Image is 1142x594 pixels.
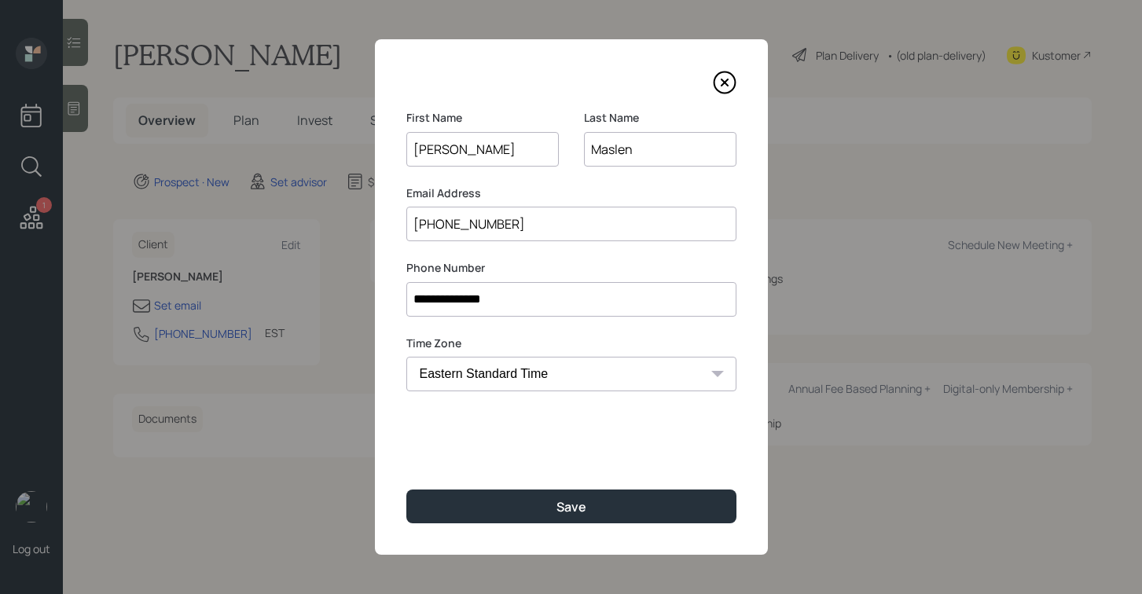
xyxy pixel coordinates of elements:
[556,498,586,515] div: Save
[406,185,736,201] label: Email Address
[584,110,736,126] label: Last Name
[406,335,736,351] label: Time Zone
[406,260,736,276] label: Phone Number
[406,110,559,126] label: First Name
[406,489,736,523] button: Save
